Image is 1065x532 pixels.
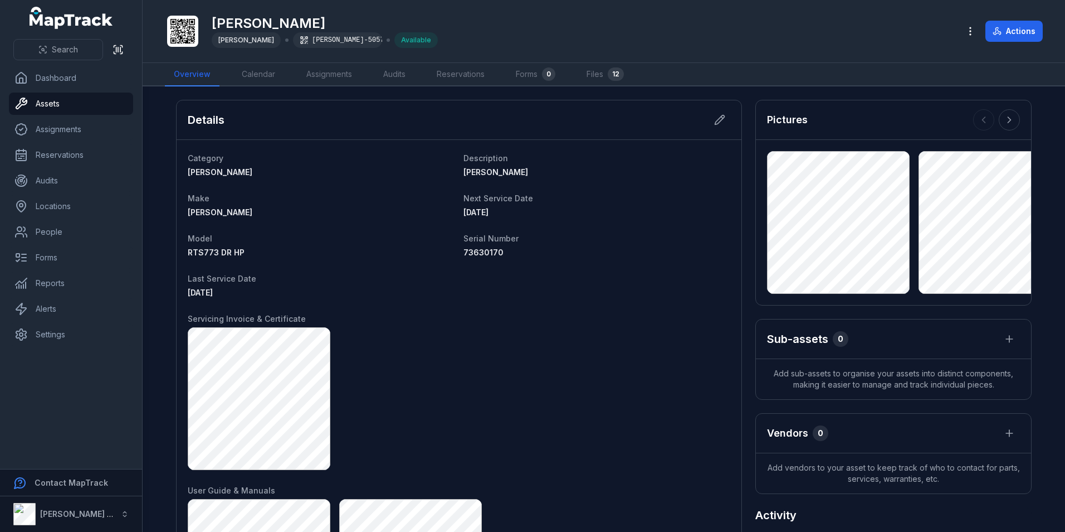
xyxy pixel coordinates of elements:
[463,194,533,203] span: Next Service Date
[188,153,223,163] span: Category
[428,63,494,86] a: Reservations
[188,314,306,323] span: Servicing Invoice & Certificate
[374,63,414,86] a: Audits
[9,144,133,166] a: Reservations
[188,207,252,217] span: [PERSON_NAME]
[188,167,252,177] span: [PERSON_NAME]
[30,7,113,29] a: MapTrack
[188,234,212,243] span: Model
[833,331,848,347] div: 0
[463,207,488,217] time: 04/06/2025, 12:00:00 am
[9,246,133,269] a: Forms
[767,112,808,128] h3: Pictures
[463,207,488,217] span: [DATE]
[9,170,133,192] a: Audits
[767,331,828,347] h2: Sub-assets
[394,32,438,48] div: Available
[985,21,1043,42] button: Actions
[233,63,284,86] a: Calendar
[9,221,133,243] a: People
[578,63,633,86] a: Files12
[297,63,361,86] a: Assignments
[756,453,1031,494] span: Add vendors to your asset to keep track of who to contact for parts, services, warranties, etc.
[756,359,1031,399] span: Add sub-assets to organise your assets into distinct components, making it easier to manage and t...
[165,63,219,86] a: Overview
[212,14,438,32] h1: [PERSON_NAME]
[13,39,103,60] button: Search
[507,63,564,86] a: Forms0
[188,248,245,257] span: RTS773 DR HP
[608,67,624,81] div: 12
[35,478,108,487] strong: Contact MapTrack
[9,323,133,346] a: Settings
[767,425,808,441] h3: Vendors
[463,248,504,257] span: 73630170
[9,118,133,141] a: Assignments
[9,272,133,294] a: Reports
[813,425,828,441] div: 0
[542,67,555,81] div: 0
[188,486,275,495] span: User Guide & Manuals
[52,44,78,55] span: Search
[463,153,508,163] span: Description
[188,288,213,297] span: [DATE]
[9,195,133,217] a: Locations
[463,167,528,177] span: [PERSON_NAME]
[40,509,118,519] strong: [PERSON_NAME] Air
[463,234,519,243] span: Serial Number
[293,32,382,48] div: [PERSON_NAME]-5057
[188,288,213,297] time: 04/06/2024, 12:00:00 am
[218,36,274,44] span: [PERSON_NAME]
[9,93,133,115] a: Assets
[188,194,209,203] span: Make
[9,298,133,320] a: Alerts
[755,507,797,523] h2: Activity
[188,274,256,283] span: Last Service Date
[9,67,133,89] a: Dashboard
[188,112,224,128] h2: Details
